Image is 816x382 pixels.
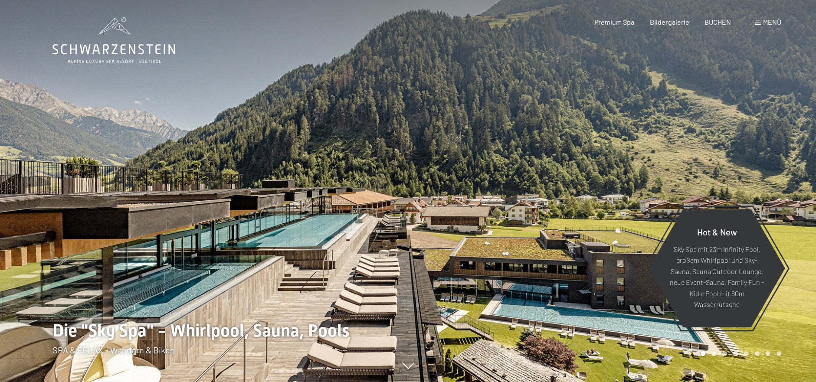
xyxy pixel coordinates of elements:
div: Carousel Page 2 [711,351,716,356]
div: Carousel Page 3 [722,351,727,356]
div: Carousel Page 5 [744,351,749,356]
a: Premium Spa [594,18,634,26]
a: Bildergalerie [650,18,689,26]
a: Hot & New Sky Spa mit 23m Infinity Pool, großem Whirlpool und Sky-Sauna, Sauna Outdoor Lounge, ne... [648,209,786,328]
span: Menü [763,18,781,26]
div: Carousel Page 7 [766,351,770,356]
p: Sky Spa mit 23m Infinity Pool, großem Whirlpool und Sky-Sauna, Sauna Outdoor Lounge, neue Event-S... [670,243,764,310]
div: Carousel Page 8 [777,351,781,356]
div: Carousel Pagination [698,351,781,356]
div: Carousel Page 4 [733,351,738,356]
span: Hot & New [697,226,737,237]
a: BUCHEN [705,18,731,26]
div: Carousel Page 6 [755,351,760,356]
div: Carousel Page 1 (Current Slide) [701,351,705,356]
